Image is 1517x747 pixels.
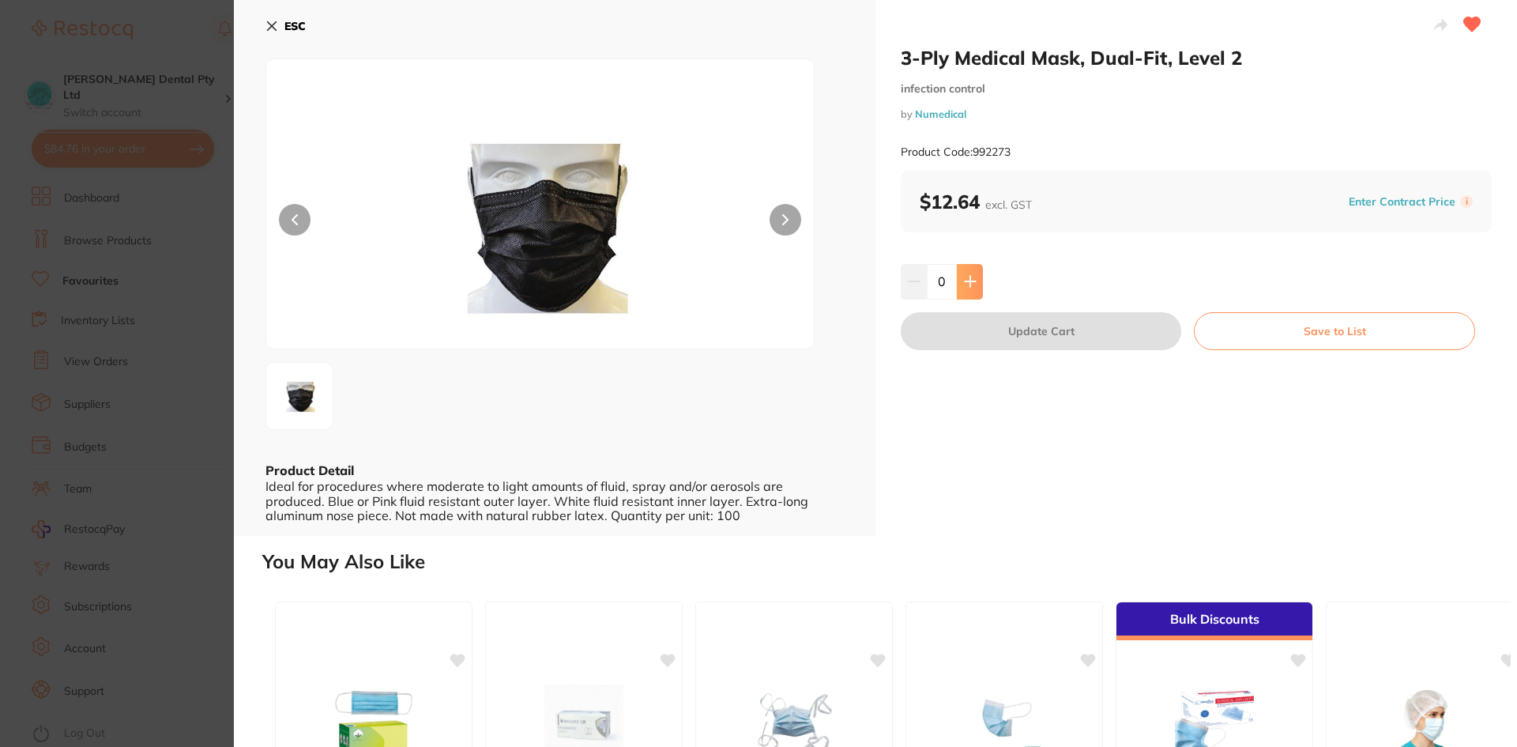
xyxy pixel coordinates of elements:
button: ESC [265,13,306,40]
h2: You May Also Like [262,551,1511,573]
img: NWQwZS1qcGc [271,368,328,424]
h2: 3-Ply Medical Mask, Dual-Fit, Level 2 [901,46,1492,70]
a: Numedical [915,108,966,120]
label: i [1460,195,1473,208]
button: Save to List [1194,312,1475,350]
small: Product Code: 992273 [901,145,1011,159]
img: NWQwZS1qcGc [376,99,705,349]
span: excl. GST [985,198,1032,212]
button: Update Cart [901,312,1181,350]
div: Bulk Discounts [1116,602,1312,640]
b: $12.64 [920,190,1032,213]
small: infection control [901,82,1492,96]
div: Ideal for procedures where moderate to light amounts of fluid, spray and/or aerosols are produced... [265,479,844,523]
b: Product Detail [265,462,354,478]
b: ESC [284,19,306,33]
button: Enter Contract Price [1344,194,1460,209]
small: by [901,108,1492,120]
